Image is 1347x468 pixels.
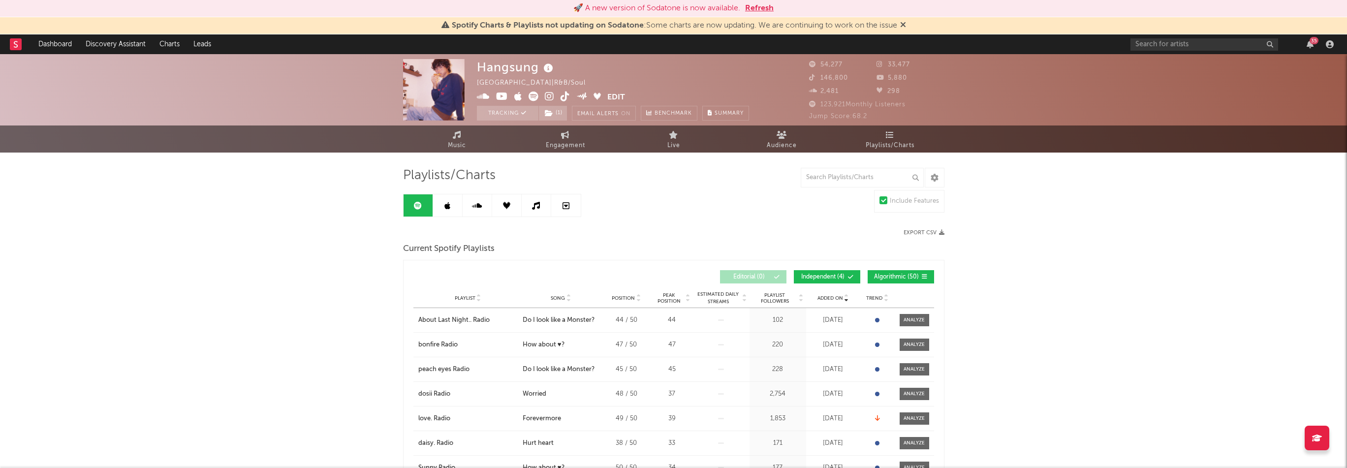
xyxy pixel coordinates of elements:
div: 220 [752,340,804,350]
a: love. Radio [418,414,518,424]
div: 2,754 [752,389,804,399]
span: 2,481 [809,88,839,94]
span: 123,921 Monthly Listeners [809,101,906,108]
span: : Some charts are now updating. We are continuing to work on the issue [452,22,897,30]
div: [DATE] [809,340,858,350]
span: Peak Position [654,292,685,304]
div: [GEOGRAPHIC_DATA] | R&B/Soul [477,77,597,89]
button: Summary [702,106,749,121]
div: 228 [752,365,804,374]
span: ( 1 ) [538,106,567,121]
div: 48 / 50 [604,389,649,399]
div: 37 [654,389,690,399]
div: Hangsung [477,59,556,75]
a: bonfire Radio [418,340,518,350]
a: Live [620,125,728,153]
a: Dashboard [31,34,79,54]
a: About Last Night.. Radio [418,315,518,325]
div: About Last Night.. Radio [418,315,490,325]
span: 146,800 [809,75,848,81]
div: 1,853 [752,414,804,424]
span: Spotify Charts & Playlists not updating on Sodatone [452,22,644,30]
span: Editorial ( 0 ) [726,274,772,280]
span: Summary [715,111,744,116]
div: [DATE] [809,389,858,399]
span: Algorithmic ( 50 ) [874,274,919,280]
div: 49 / 50 [604,414,649,424]
span: Dismiss [900,22,906,30]
div: dosii Radio [418,389,450,399]
div: 45 [654,365,690,374]
span: 33,477 [877,62,910,68]
input: Search for artists [1130,38,1278,51]
a: Benchmark [641,106,697,121]
div: bonfire Radio [418,340,458,350]
div: 39 [654,414,690,424]
button: Refresh [745,2,774,14]
button: Email AlertsOn [572,106,636,121]
button: Tracking [477,106,538,121]
span: 5,880 [877,75,907,81]
div: daisy. Radio [418,438,453,448]
span: Playlists/Charts [866,140,914,152]
div: 35 [1310,37,1318,44]
a: Engagement [511,125,620,153]
span: Added On [817,295,843,301]
span: Benchmark [655,108,692,120]
div: [DATE] [809,414,858,424]
input: Search Playlists/Charts [801,168,924,187]
a: Leads [187,34,218,54]
div: 44 [654,315,690,325]
em: On [621,111,630,117]
div: Worried [523,389,546,399]
a: Audience [728,125,836,153]
a: Playlists/Charts [836,125,944,153]
span: Trend [866,295,882,301]
button: 35 [1307,40,1314,48]
button: Independent(4) [794,270,860,283]
div: 102 [752,315,804,325]
span: Music [448,140,466,152]
a: dosii Radio [418,389,518,399]
a: Charts [153,34,187,54]
button: Editorial(0) [720,270,786,283]
div: [DATE] [809,365,858,374]
div: Do I look like a Monster? [523,365,595,374]
span: 54,277 [809,62,843,68]
span: Live [667,140,680,152]
a: peach eyes Radio [418,365,518,374]
span: Playlist Followers [752,292,798,304]
span: Song [551,295,565,301]
span: Independent ( 4 ) [800,274,846,280]
div: love. Radio [418,414,450,424]
button: Edit [607,92,625,104]
a: daisy. Radio [418,438,518,448]
span: Audience [767,140,797,152]
span: Current Spotify Playlists [403,243,495,255]
div: [DATE] [809,315,858,325]
div: Hurt heart [523,438,554,448]
div: 🚀 A new version of Sodatone is now available. [573,2,740,14]
a: Music [403,125,511,153]
div: Forevermore [523,414,561,424]
a: Discovery Assistant [79,34,153,54]
span: Playlists/Charts [403,170,496,182]
div: 33 [654,438,690,448]
div: 171 [752,438,804,448]
div: 38 / 50 [604,438,649,448]
div: Include Features [890,195,939,207]
span: 298 [877,88,900,94]
div: peach eyes Radio [418,365,470,374]
span: Position [612,295,635,301]
div: Do I look like a Monster? [523,315,595,325]
button: Export CSV [904,230,944,236]
button: (1) [539,106,567,121]
div: 45 / 50 [604,365,649,374]
span: Estimated Daily Streams [695,291,741,306]
div: [DATE] [809,438,858,448]
span: Engagement [546,140,585,152]
button: Algorithmic(50) [868,270,934,283]
span: Playlist [455,295,475,301]
div: How about ♥? [523,340,564,350]
span: Jump Score: 68.2 [809,113,867,120]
